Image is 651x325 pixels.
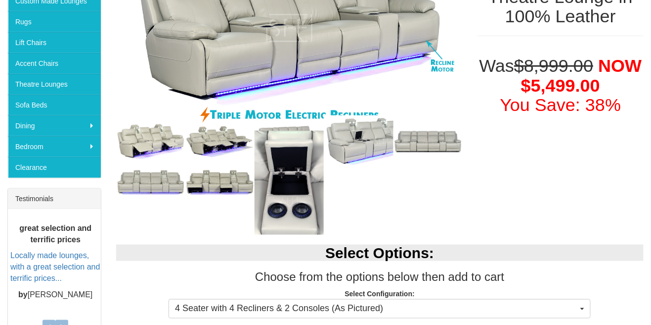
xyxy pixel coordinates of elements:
a: Locally made lounges, with a great selection and terrific prices... [10,252,100,283]
span: NOW $5,499.00 [521,55,642,96]
h1: Was [477,56,644,115]
a: Accent Chairs [8,53,101,74]
span: 4 Seater with 4 Recliners & 2 Consoles (As Pictured) [175,303,578,316]
div: Testimonials [8,189,101,209]
a: Dining [8,115,101,136]
h3: Choose from the options below then add to cart [116,271,644,284]
a: Theatre Lounges [8,74,101,95]
a: Clearance [8,157,101,178]
a: Lift Chairs [8,32,101,53]
a: Bedroom [8,136,101,157]
b: great selection and terrific prices [19,224,91,244]
b: Select Options: [325,245,434,261]
del: $8,999.00 [514,55,593,76]
button: 4 Seater with 4 Recliners & 2 Consoles (As Pictured) [169,299,591,319]
p: [PERSON_NAME] [10,289,101,301]
a: Sofa Beds [8,95,101,115]
b: by [18,290,28,299]
strong: Select Configuration: [345,290,415,298]
a: Rugs [8,11,101,32]
font: You Save: 38% [500,95,621,115]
